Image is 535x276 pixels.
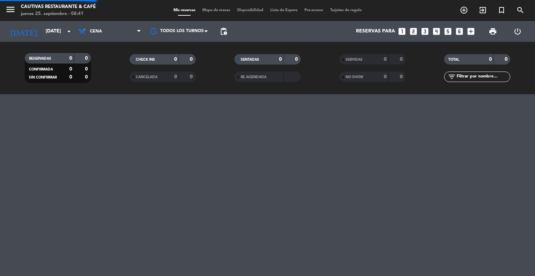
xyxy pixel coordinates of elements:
[85,75,89,80] strong: 0
[69,56,72,61] strong: 0
[397,27,406,36] i: looks_one
[505,21,530,42] div: LOG OUT
[190,74,194,79] strong: 0
[384,74,387,79] strong: 0
[479,6,487,14] i: exit_to_app
[409,27,418,36] i: looks_two
[443,27,452,36] i: looks_5
[199,8,234,12] span: Mapa de mesas
[460,6,468,14] i: add_circle_outline
[505,57,509,62] strong: 0
[136,58,155,61] span: CHECK INS
[85,56,89,61] strong: 0
[279,57,282,62] strong: 0
[29,68,53,71] span: CONFIRMADA
[69,67,72,72] strong: 0
[90,29,102,34] span: Cena
[174,74,177,79] strong: 0
[356,29,395,34] span: Reservas para
[456,73,510,81] input: Filtrar por nombre...
[5,24,42,39] i: [DATE]
[346,58,363,61] span: SERVIDAS
[513,27,522,36] i: power_settings_new
[432,27,441,36] i: looks_4
[301,8,327,12] span: Pre-acceso
[5,4,16,17] button: menu
[295,57,299,62] strong: 0
[420,27,429,36] i: looks_3
[384,57,387,62] strong: 0
[65,27,73,36] i: arrow_drop_down
[400,74,404,79] strong: 0
[455,27,464,36] i: looks_6
[241,58,259,61] span: SENTADAS
[448,73,456,81] i: filter_list
[85,67,89,72] strong: 0
[170,8,199,12] span: Mis reservas
[267,8,301,12] span: Lista de Espera
[448,58,459,61] span: TOTAL
[29,57,51,60] span: RESERVADAS
[234,8,267,12] span: Disponibilidad
[400,57,404,62] strong: 0
[21,3,96,10] div: Cautivas Restaurante & Café
[346,75,363,79] span: NO SHOW
[466,27,475,36] i: add_box
[69,75,72,80] strong: 0
[136,75,157,79] span: CANCELADA
[21,10,96,17] div: jueves 25. septiembre - 08:41
[174,57,177,62] strong: 0
[241,75,266,79] span: RE AGENDADA
[219,27,228,36] span: pending_actions
[489,57,492,62] strong: 0
[489,27,497,36] span: print
[190,57,194,62] strong: 0
[516,6,525,14] i: search
[497,6,506,14] i: turned_in_not
[5,4,16,15] i: menu
[327,8,365,12] span: Tarjetas de regalo
[29,76,57,79] span: SIN CONFIRMAR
